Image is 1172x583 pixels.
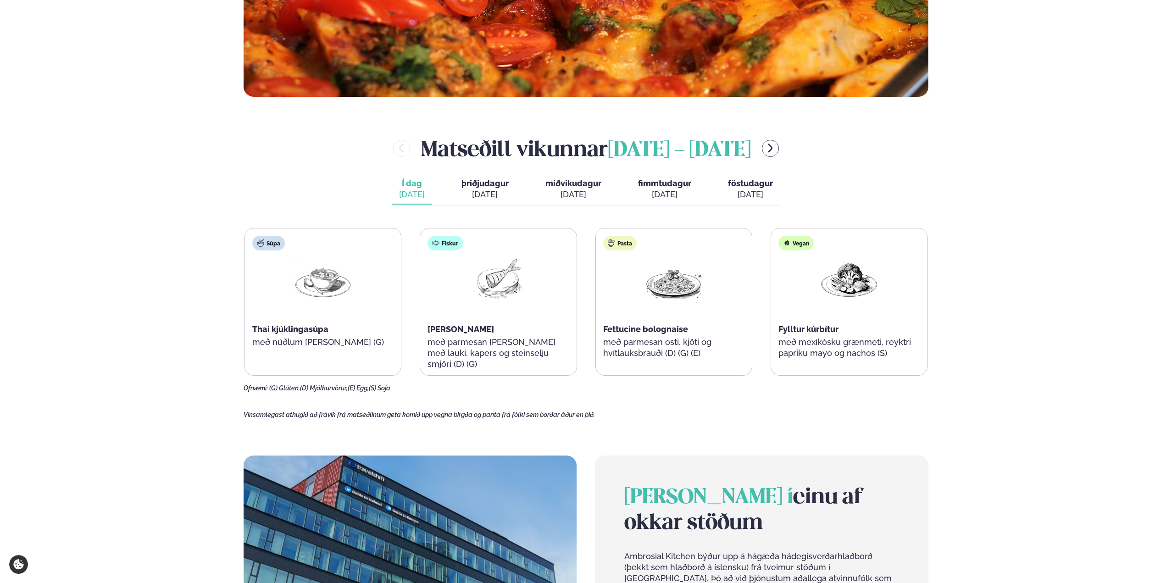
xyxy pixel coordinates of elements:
h2: Matseðill vikunnar [421,133,751,163]
button: fimmtudagur [DATE] [631,174,699,205]
div: Vegan [778,236,814,250]
button: þriðjudagur [DATE] [454,174,516,205]
div: Pasta [603,236,637,250]
span: (D) Mjólkurvörur, [300,384,348,392]
p: með mexíkósku grænmeti, reyktri papriku mayo og nachos (S) [778,337,920,359]
img: Vegan.png [820,258,878,300]
div: [DATE] [461,189,509,200]
button: miðvikudagur [DATE] [538,174,609,205]
img: fish.svg [432,239,439,247]
span: Vinsamlegast athugið að frávik frá matseðlinum geta komið upp vegna birgða og panta frá fólki sem... [244,411,595,418]
span: Ofnæmi: [244,384,268,392]
span: fimmtudagur [638,178,691,188]
img: soup.svg [257,239,264,247]
span: Fylltur kúrbítur [778,324,839,334]
span: [DATE] - [DATE] [608,140,751,161]
div: [DATE] [728,189,773,200]
div: Fiskur [428,236,463,250]
img: Soup.png [294,258,352,300]
div: [DATE] [399,189,425,200]
span: (G) Glúten, [269,384,300,392]
span: Í dag [399,178,425,189]
img: Spagetti.png [644,258,703,300]
p: með parmesan osti, kjöti og hvítlauksbrauði (D) (G) (E) [603,337,744,359]
p: með parmesan [PERSON_NAME] með lauki, kapers og steinselju smjöri (D) (G) [428,337,569,370]
img: Fish.png [469,258,528,300]
div: Súpa [252,236,285,250]
img: pasta.svg [608,239,615,247]
span: (S) Soja [369,384,390,392]
span: (E) Egg, [348,384,369,392]
h2: einu af okkar stöðum [624,485,899,536]
span: Thai kjúklingasúpa [252,324,328,334]
p: með núðlum [PERSON_NAME] (G) [252,337,394,348]
button: föstudagur [DATE] [721,174,780,205]
div: [DATE] [638,189,691,200]
a: Cookie settings [9,555,28,574]
div: [DATE] [545,189,601,200]
img: Vegan.svg [783,239,790,247]
span: Fettucine bolognaise [603,324,688,334]
span: [PERSON_NAME] [428,324,494,334]
span: þriðjudagur [461,178,509,188]
span: föstudagur [728,178,773,188]
button: menu-btn-left [393,140,410,157]
button: Í dag [DATE] [392,174,432,205]
span: [PERSON_NAME] í [624,488,793,508]
button: menu-btn-right [762,140,779,157]
span: miðvikudagur [545,178,601,188]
